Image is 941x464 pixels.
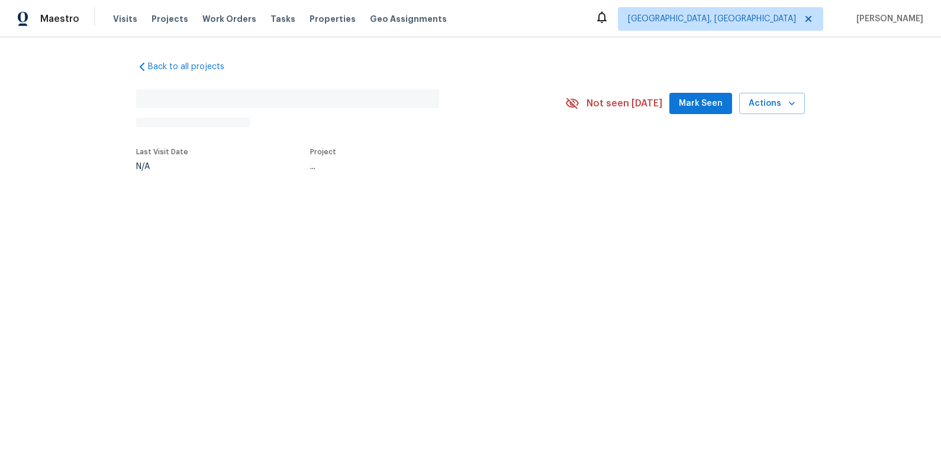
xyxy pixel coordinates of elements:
span: Maestro [40,13,79,25]
span: Project [310,148,336,155]
span: [GEOGRAPHIC_DATA], [GEOGRAPHIC_DATA] [628,13,796,25]
span: Visits [113,13,137,25]
div: ... [310,163,537,171]
span: Tasks [270,15,295,23]
div: N/A [136,163,188,171]
span: Not seen [DATE] [586,98,662,109]
span: [PERSON_NAME] [852,13,923,25]
span: Work Orders [202,13,256,25]
span: Properties [310,13,356,25]
span: Last Visit Date [136,148,188,155]
span: Mark Seen [679,96,723,111]
span: Actions [749,96,795,111]
span: Projects [152,13,188,25]
button: Mark Seen [669,93,732,115]
a: Back to all projects [136,61,250,73]
span: Geo Assignments [370,13,447,25]
button: Actions [739,93,805,115]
